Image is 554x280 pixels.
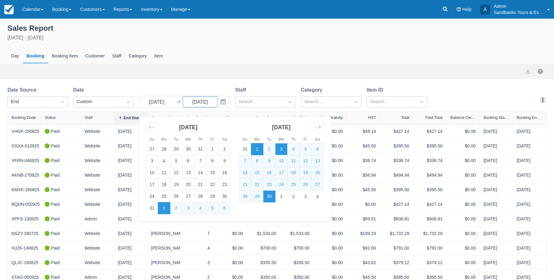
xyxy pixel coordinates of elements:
[170,155,182,167] td: Choose Tuesday, August 5, 2025 as your check-out date. It’s available.
[301,86,325,94] label: Category
[207,179,219,191] td: Choose Friday, August 22, 2025 as your check-out date. It’s available.
[494,9,543,16] p: Sandbanks Tours & Experiences
[418,99,425,105] span: Dropdown icon
[351,245,376,251] div: $91.00
[312,167,324,179] td: Selected. Saturday, September 20, 2025
[219,202,231,214] td: Selected. Saturday, September 6, 2025
[183,96,217,107] input: End Date
[118,259,143,266] div: [DATE]
[45,128,60,135] div: Paid
[217,259,243,266] div: $0.00
[401,115,409,120] div: Total
[146,155,158,167] td: Choose Sunday, August 3, 2025 as your check-out date. It’s available.
[251,143,263,155] td: Selected as start date. Monday, September 1, 2025
[254,137,260,142] small: Mo
[118,142,143,149] div: [DATE]
[517,186,543,193] div: [DATE]
[11,187,39,193] a: KMXK-260825
[146,179,158,191] td: Choose Sunday, August 17, 2025 as your check-out date. It’s available.
[45,186,60,193] div: Paid
[170,191,182,202] td: Choose Tuesday, August 26, 2025 as your check-out date. It’s available.
[351,142,376,149] div: $45.50
[425,115,442,120] div: Paid Total
[255,115,276,120] div: Gross Sales
[158,191,170,202] td: Choose Monday, August 25, 2025 as your check-out date. It’s available.
[288,155,300,167] td: Selected. Thursday, September 11, 2025
[300,143,312,155] td: Selected. Friday, September 5, 2025
[304,137,307,142] small: Fr
[450,215,476,222] div: $0.00
[182,191,194,202] td: Choose Wednesday, August 27, 2025 as your check-out date. It’s available.
[263,179,275,191] td: Selected. Tuesday, September 23, 2025
[417,128,442,135] div: $427.14
[251,155,263,167] td: Selected. Monday, September 8, 2025
[161,137,167,142] small: Mo
[287,99,293,105] span: Dropdown icon
[194,155,207,167] td: Choose Thursday, August 7, 2025 as your check-out date. It’s available.
[158,167,170,179] td: Choose Monday, August 11, 2025 as your check-out date. It’s available.
[226,115,243,120] div: Discounts
[288,167,300,179] td: Selected. Thursday, September 18, 2025
[85,172,110,178] div: Website
[484,259,509,266] div: [DATE]
[384,172,409,178] div: $494.94
[170,179,182,191] td: Choose Tuesday, August 19, 2025 as your check-out date. It’s available.
[11,230,38,237] a: NSZY-280725
[45,115,56,120] div: Status
[235,86,249,94] label: Staff
[517,142,543,149] div: [DATE]
[150,137,154,142] small: Su
[194,167,207,179] td: Choose Thursday, August 14, 2025 as your check-out date. It’s available.
[118,201,143,208] div: [DATE]
[239,155,251,167] td: Selected. Sunday, September 7, 2025
[194,191,207,202] td: Choose Thursday, August 28, 2025 as your check-out date. It’s available.
[300,179,312,191] td: Selected. Friday, September 26, 2025
[351,186,376,193] div: $45.50
[11,157,39,164] a: VFRN-040825
[139,116,331,221] div: Calendar
[85,142,110,149] div: Website
[239,143,251,155] td: Choose Sunday, August 31, 2025 as your check-out date. It’s available.
[450,142,476,149] div: $0.00
[384,201,409,208] div: $427.14
[45,259,60,266] div: Paid
[45,245,60,251] div: Paid
[417,215,442,222] div: $606.81
[125,99,131,105] span: Dropdown icon
[317,259,343,266] div: $0.00
[11,216,38,222] a: XPFS-130825
[146,122,158,132] div: Move backward to switch to the previous month.
[367,86,386,94] label: Item ID
[217,96,230,107] button: Interact with the calendar and add the check-in date for your trip.
[125,49,150,63] div: Category
[118,230,143,237] div: [DATE]
[11,143,39,149] a: GSXA-010925
[320,115,343,120] div: Auto-Gratuity
[85,201,110,208] div: Website
[239,179,251,191] td: Selected. Sunday, September 21, 2025
[118,186,143,193] div: [DATE]
[524,68,532,75] button: export
[182,143,194,155] td: Choose Wednesday, July 30, 2025 as your check-out date. It’s available.
[450,201,476,208] div: $0.00
[293,115,310,120] div: Net Sales
[123,116,141,120] div: End Date
[291,137,296,142] small: Th
[222,137,227,142] small: Sa
[151,245,186,251] a: [PERSON_NAME]
[284,259,310,266] div: $335.50
[450,172,476,178] div: $0.00
[7,86,39,94] label: Date Source
[384,157,409,164] div: $336.74
[351,215,376,222] div: $69.81
[118,245,143,251] div: [DATE]
[484,230,509,237] div: [DATE]
[417,230,442,237] div: $1,732.29
[182,202,194,214] td: Selected. Wednesday, September 3, 2025
[151,230,231,237] a: [PERSON_NAME][GEOGRAPHIC_DATA]
[312,122,324,132] div: Move forward to switch to the next month.
[207,143,219,155] td: Choose Friday, August 1, 2025 as your check-out date. It’s available.
[45,157,60,164] div: Paid
[384,259,409,266] div: $379.12
[517,259,543,266] div: [DATE]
